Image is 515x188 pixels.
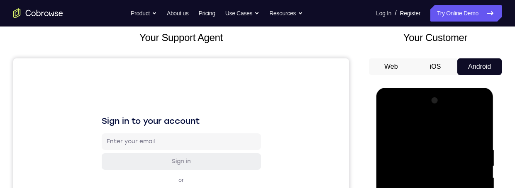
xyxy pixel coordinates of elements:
button: Sign in with GitHub [88,151,248,168]
a: Try Online Demo [430,5,502,22]
button: Web [369,58,413,75]
div: Sign in with Google [146,135,203,144]
button: Use Cases [225,5,259,22]
button: Product [131,5,157,22]
h2: Your Support Agent [13,30,349,45]
a: Pricing [198,5,215,22]
span: / [395,8,396,18]
a: Log In [376,5,391,22]
p: or [164,118,172,125]
h1: Sign in to your account [88,57,248,68]
a: Go to the home page [13,8,63,18]
button: Sign in [88,95,248,111]
input: Enter your email [93,79,243,87]
div: Sign in with GitHub [146,155,203,164]
button: Sign in with Intercom [88,171,248,188]
div: Sign in with Intercom [143,175,206,183]
button: Resources [269,5,303,22]
button: iOS [413,58,458,75]
button: Sign in with Google [88,131,248,148]
button: Android [457,58,502,75]
a: Register [400,5,420,22]
a: About us [167,5,188,22]
h2: Your Customer [369,30,502,45]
